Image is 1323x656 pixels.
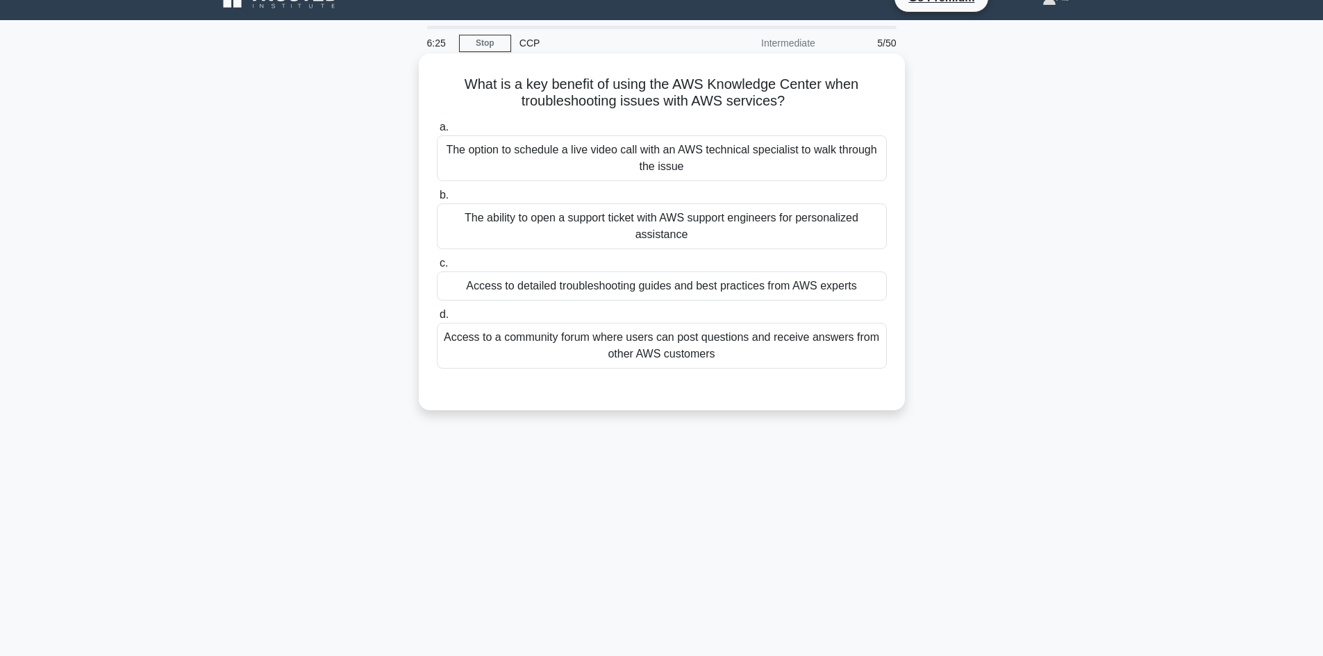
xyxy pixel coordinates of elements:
[437,135,887,181] div: The option to schedule a live video call with an AWS technical specialist to walk through the issue
[437,323,887,369] div: Access to a community forum where users can post questions and receive answers from other AWS cus...
[440,257,448,269] span: c.
[511,29,702,57] div: CCP
[440,189,449,201] span: b.
[824,29,905,57] div: 5/50
[440,121,449,133] span: a.
[440,308,449,320] span: d.
[419,29,459,57] div: 6:25
[435,76,888,110] h5: What is a key benefit of using the AWS Knowledge Center when troubleshooting issues with AWS serv...
[437,203,887,249] div: The ability to open a support ticket with AWS support engineers for personalized assistance
[437,271,887,301] div: Access to detailed troubleshooting guides and best practices from AWS experts
[459,35,511,52] a: Stop
[702,29,824,57] div: Intermediate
